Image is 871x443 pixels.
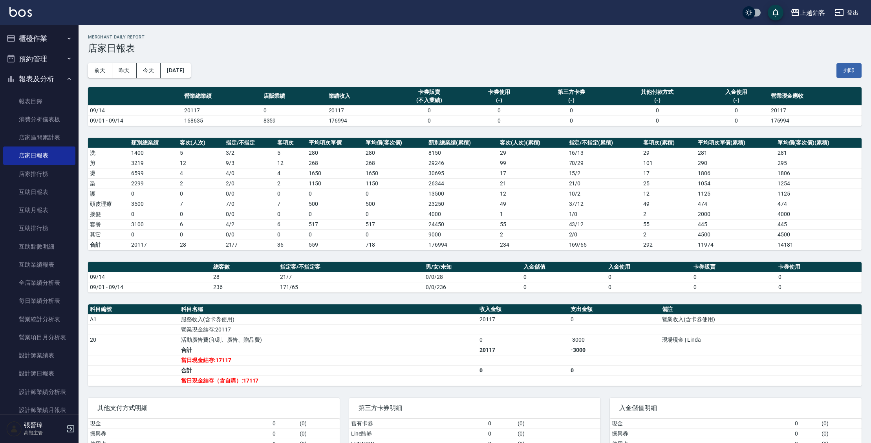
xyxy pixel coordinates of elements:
td: 09/01 - 09/14 [88,115,182,126]
button: 今天 [137,63,161,78]
td: 0 [532,105,611,115]
td: 3 / 2 [224,148,275,158]
td: 活動廣告費(印刷、廣告、贈品費) [179,335,478,345]
td: 16 / 13 [567,148,642,158]
td: 8359 [262,115,327,126]
td: 169/65 [567,240,642,250]
td: 12 [178,158,224,168]
td: 0 [307,189,364,199]
td: 營業現金結存:20117 [179,324,478,335]
td: 13500 [426,189,498,199]
td: 281 [696,148,776,158]
td: 9000 [426,229,498,240]
img: Person [6,421,22,437]
td: 0 [478,335,569,345]
td: 1054 [696,178,776,189]
div: (-) [534,96,609,104]
td: 合計 [179,365,478,375]
td: 0 [262,105,327,115]
td: 6 [178,219,224,229]
td: 0 [532,115,611,126]
td: 17 [498,168,567,178]
th: 類別總業績 [129,138,177,148]
td: 30695 [426,168,498,178]
td: 營業收入(含卡券使用) [660,314,862,324]
td: 0 [611,105,703,115]
td: 4000 [426,209,498,219]
p: 高階主管 [24,429,64,436]
td: 0/0/236 [424,282,522,292]
td: -3000 [569,345,660,355]
th: 男/女/未知 [424,262,522,272]
td: 0 [606,282,692,292]
td: 718 [364,240,426,250]
table: a dense table [88,138,862,250]
td: 0 [467,105,532,115]
td: 1125 [696,189,776,199]
td: 36 [275,240,307,250]
a: 店家區間累計表 [3,128,75,146]
td: 171/65 [278,282,423,292]
td: 25 [641,178,696,189]
td: 0 [364,209,426,219]
td: 21 / 0 [567,178,642,189]
td: 1650 [307,168,364,178]
td: 236 [211,282,278,292]
td: 20117 [478,314,569,324]
td: 20117 [478,345,569,355]
td: 20117 [129,240,177,250]
td: 26344 [426,178,498,189]
th: 收入金額 [478,304,569,315]
th: 類別總業績(累積) [426,138,498,148]
td: 5 [275,148,307,158]
td: 1806 [776,168,862,178]
td: 2 [178,178,224,189]
td: 0 [307,209,364,219]
td: -3000 [569,335,660,345]
td: 0 [129,189,177,199]
td: 43 / 12 [567,219,642,229]
a: 店家日報表 [3,146,75,165]
td: 445 [776,219,862,229]
a: 互助月報表 [3,201,75,219]
td: 1 / 0 [567,209,642,219]
a: 營業項目月分析表 [3,328,75,346]
td: 0 [704,115,769,126]
td: 0 [569,314,660,324]
td: 21/7 [224,240,275,250]
div: (-) [468,96,530,104]
div: (-) [613,96,701,104]
a: 設計師業績表 [3,346,75,364]
div: (-) [706,96,767,104]
td: 合計 [179,345,478,355]
td: ( 0 ) [516,428,600,439]
button: 昨天 [112,63,137,78]
table: a dense table [88,87,862,126]
a: 互助業績報表 [3,256,75,274]
td: 517 [307,219,364,229]
td: 0 [611,115,703,126]
td: 當日現金結存:17117 [179,355,478,365]
td: 剪 [88,158,129,168]
button: 預約管理 [3,49,75,69]
a: 每日業績分析表 [3,292,75,310]
td: 292 [641,240,696,250]
td: 染 [88,178,129,189]
td: A1 [88,314,179,324]
td: 0 [692,282,777,292]
button: 列印 [836,63,862,78]
td: 168635 [182,115,261,126]
td: 3100 [129,219,177,229]
td: 當日現金結存（含自購）:17117 [179,375,478,386]
td: 護 [88,189,129,199]
td: 0 [692,272,777,282]
td: 290 [696,158,776,168]
td: 6599 [129,168,177,178]
td: 29 [641,148,696,158]
td: 4 [178,168,224,178]
td: 0 [271,419,298,429]
th: 客次(人次) [178,138,224,148]
th: 指定客/不指定客 [278,262,423,272]
td: 0 [178,209,224,219]
th: 卡券販賣 [692,262,777,272]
